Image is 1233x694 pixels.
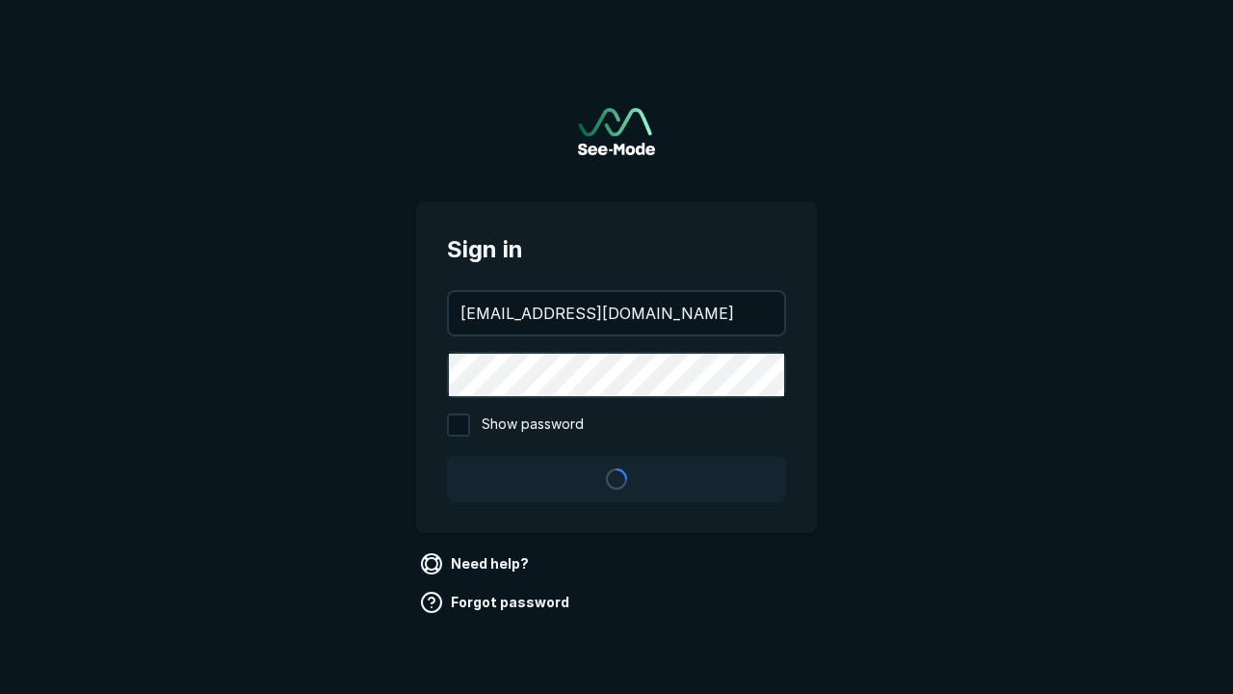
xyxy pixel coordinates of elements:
span: Sign in [447,232,786,267]
span: Show password [482,414,584,437]
a: Go to sign in [578,108,655,155]
a: Need help? [416,548,537,579]
a: Forgot password [416,587,577,618]
input: your@email.com [449,292,784,334]
img: See-Mode Logo [578,108,655,155]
